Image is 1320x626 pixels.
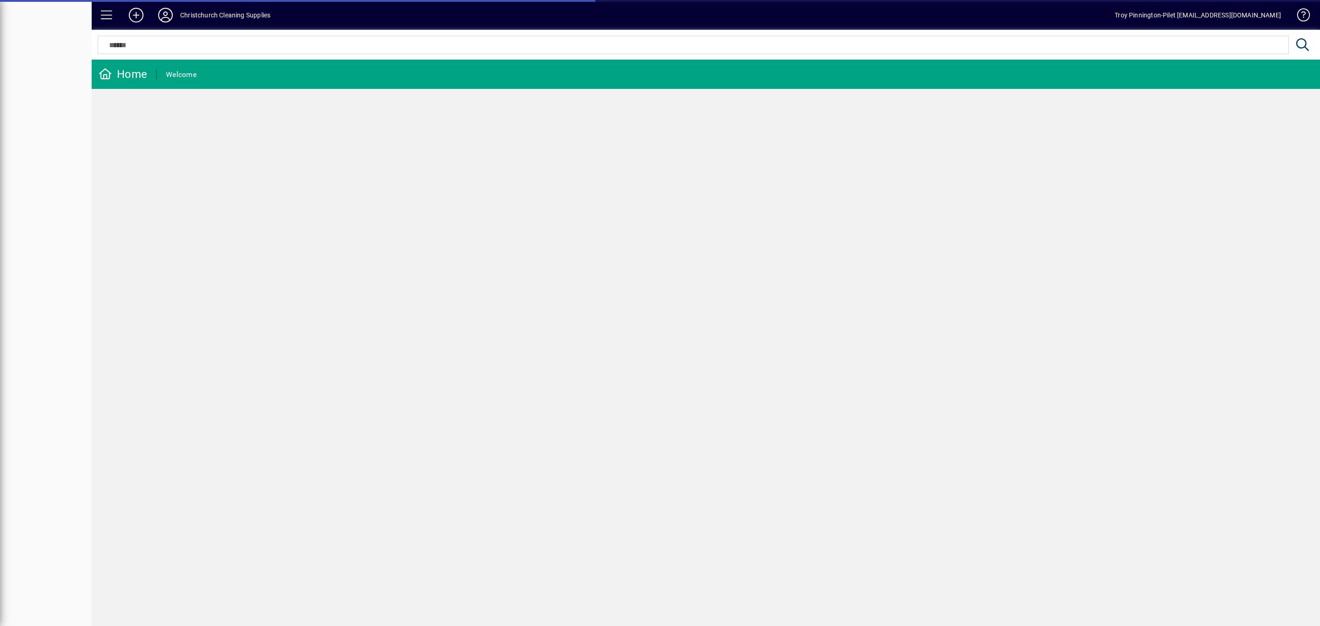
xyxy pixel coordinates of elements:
a: Knowledge Base [1290,2,1309,32]
button: Profile [151,7,180,23]
div: Troy Pinnington-Pilet [EMAIL_ADDRESS][DOMAIN_NAME] [1115,8,1281,22]
div: Home [99,67,147,82]
button: Add [121,7,151,23]
div: Welcome [166,67,197,82]
div: Christchurch Cleaning Supplies [180,8,270,22]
